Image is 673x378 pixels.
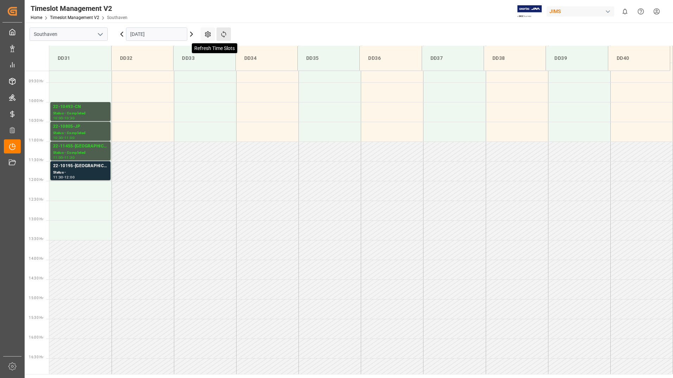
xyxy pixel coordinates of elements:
[53,176,63,179] div: 11:30
[53,150,108,156] div: Status - Completed
[633,4,649,19] button: Help Center
[29,335,43,339] span: 16:00 Hr
[29,197,43,201] span: 12:30 Hr
[53,170,108,176] div: Status -
[31,3,127,14] div: Timeslot Management V2
[53,143,108,150] div: 22-11455-[GEOGRAPHIC_DATA]
[95,29,105,40] button: open menu
[53,116,63,120] div: 10:00
[29,296,43,300] span: 15:00 Hr
[63,176,64,179] div: -
[29,257,43,260] span: 14:00 Hr
[29,217,43,221] span: 13:00 Hr
[179,52,229,65] div: DD33
[55,52,106,65] div: DD31
[53,130,108,136] div: Status - Completed
[53,111,108,116] div: Status - Completed
[53,163,108,170] div: 22-10195-[GEOGRAPHIC_DATA]
[428,52,478,65] div: DD37
[31,15,42,20] a: Home
[29,355,43,359] span: 16:30 Hr
[490,52,540,65] div: DD38
[63,136,64,139] div: -
[30,27,108,41] input: Type to search/select
[64,156,75,159] div: 11:30
[29,276,43,280] span: 14:30 Hr
[241,52,292,65] div: DD34
[64,116,75,120] div: 10:30
[29,99,43,103] span: 10:00 Hr
[29,316,43,320] span: 15:30 Hr
[53,123,108,130] div: 22-10805-JP
[117,52,168,65] div: DD32
[547,5,617,18] button: JIMS
[126,27,187,41] input: DD.MM.YYYY
[64,176,75,179] div: 12:00
[64,136,75,139] div: 11:00
[29,138,43,142] span: 11:00 Hr
[547,6,614,17] div: JIMS
[517,5,542,18] img: Exertis%20JAM%20-%20Email%20Logo.jpg_1722504956.jpg
[63,156,64,159] div: -
[29,178,43,182] span: 12:00 Hr
[617,4,633,19] button: show 0 new notifications
[29,79,43,83] span: 09:30 Hr
[303,52,354,65] div: DD35
[552,52,602,65] div: DD39
[53,103,108,111] div: 22-10493-CN
[29,158,43,162] span: 11:30 Hr
[365,52,416,65] div: DD36
[29,119,43,122] span: 10:30 Hr
[614,52,664,65] div: DD40
[53,156,63,159] div: 11:00
[50,15,99,20] a: Timeslot Management V2
[53,136,63,139] div: 10:30
[29,237,43,241] span: 13:30 Hr
[63,116,64,120] div: -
